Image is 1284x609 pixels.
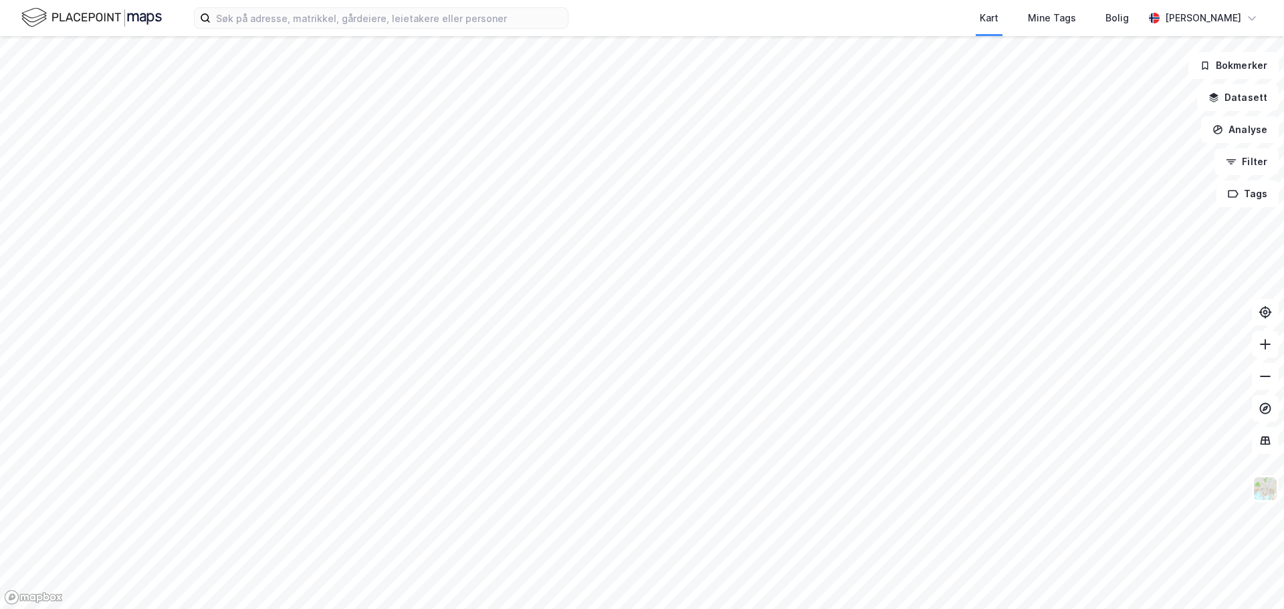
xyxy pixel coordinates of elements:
div: Bolig [1105,10,1129,26]
div: [PERSON_NAME] [1165,10,1241,26]
iframe: Chat Widget [1217,545,1284,609]
div: Mine Tags [1028,10,1076,26]
img: logo.f888ab2527a4732fd821a326f86c7f29.svg [21,6,162,29]
div: Kart [980,10,998,26]
input: Søk på adresse, matrikkel, gårdeiere, leietakere eller personer [211,8,568,28]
